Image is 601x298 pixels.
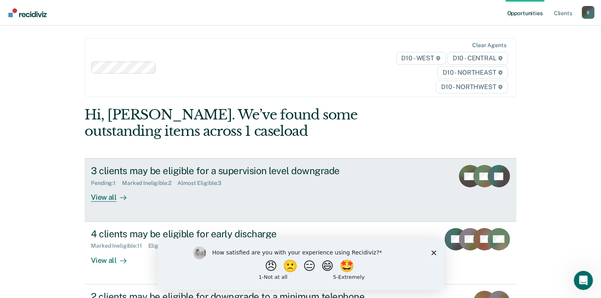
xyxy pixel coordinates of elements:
[158,238,443,290] iframe: Survey by Kim from Recidiviz
[436,81,508,93] span: D10 - NORTHWEST
[396,52,446,65] span: D10 - WEST
[447,52,508,65] span: D10 - CENTRAL
[85,107,430,139] div: Hi, [PERSON_NAME]. We’ve found some outstanding items across 1 caseload
[85,222,516,284] a: 4 clients may be eligible for early dischargeMarked Ineligible:11Eligible Now:1Pending:2Almost El...
[91,187,136,202] div: View all
[8,8,47,17] img: Recidiviz
[574,271,593,290] iframe: Intercom live chat
[122,180,177,187] div: Marked Ineligible : 2
[91,249,136,265] div: View all
[91,165,371,177] div: 3 clients may be eligible for a supervision level downgrade
[178,180,228,187] div: Almost Eligible : 3
[582,6,595,19] button: Profile dropdown button
[472,42,506,49] div: Clear agents
[148,242,191,249] div: Eligible Now : 1
[91,242,148,249] div: Marked Ineligible : 11
[91,180,122,187] div: Pending : 1
[85,158,516,221] a: 3 clients may be eligible for a supervision level downgradePending:1Marked Ineligible:2Almost Eli...
[582,6,595,19] div: S
[91,228,371,240] div: 4 clients may be eligible for early discharge
[437,66,508,79] span: D10 - NORTHEAST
